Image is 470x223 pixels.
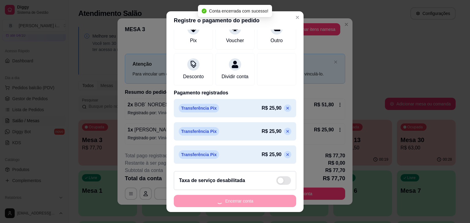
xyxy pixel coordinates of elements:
p: Transferência Pix [179,104,219,112]
span: check-circle [202,9,207,13]
h2: Taxa de serviço desabilitada [179,177,245,184]
span: Conta encerrada com sucesso! [209,9,268,13]
div: Outro [270,37,283,44]
p: R$ 25,90 [262,128,282,135]
div: Dividir conta [222,73,248,80]
div: Voucher [226,37,244,44]
div: Desconto [183,73,204,80]
p: R$ 25,90 [262,151,282,158]
header: Registre o pagamento do pedido [166,11,304,30]
p: R$ 25,90 [262,104,282,112]
div: Pix [190,37,197,44]
button: Close [293,13,302,22]
p: Pagamento registrados [174,89,296,97]
p: Transferência Pix [179,150,219,159]
p: Transferência Pix [179,127,219,136]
